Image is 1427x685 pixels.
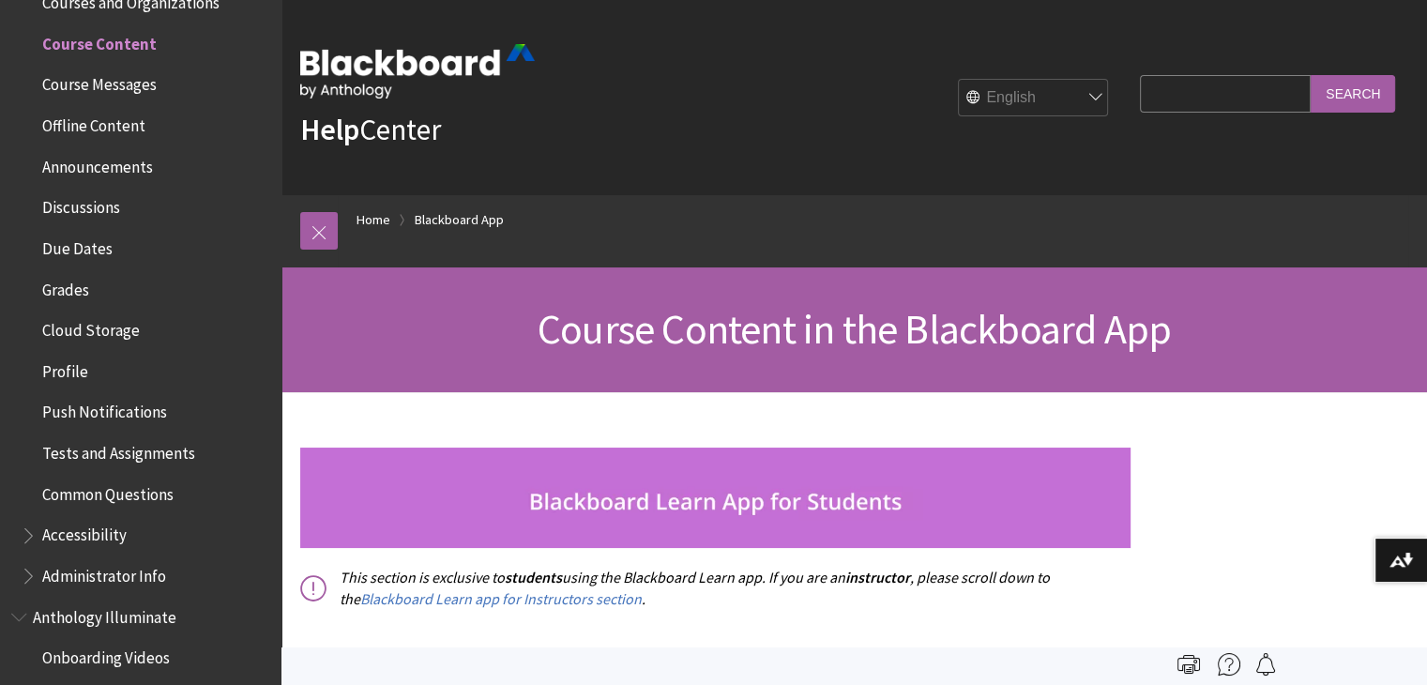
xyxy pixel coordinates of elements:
select: Site Language Selector [959,80,1109,117]
span: Cloud Storage [42,314,140,340]
span: Offline Content [42,110,145,135]
span: Accessibility [42,520,127,545]
span: Course Messages [42,69,157,95]
span: Discussions [42,191,120,217]
span: Course Content in the Blackboard App [538,303,1171,355]
a: HelpCenter [300,111,441,148]
span: Common Questions [42,479,174,504]
a: Blackboard App [415,208,504,232]
span: instructor [845,568,910,586]
a: Home [357,208,390,232]
span: Anthology Illuminate [33,601,176,627]
img: More help [1218,653,1240,676]
p: This section is exclusive to using the Blackboard Learn app. If you are an , please scroll down t... [300,567,1131,609]
span: Grades [42,274,89,299]
span: students [505,568,562,586]
img: studnets_banner [300,448,1131,548]
span: Profile [42,356,88,381]
span: Announcements [42,151,153,176]
img: Blackboard by Anthology [300,44,535,99]
span: Push Notifications [42,397,167,422]
span: Tests and Assignments [42,437,195,463]
img: Follow this page [1254,653,1277,676]
span: Due Dates [42,233,113,258]
strong: Help [300,111,359,148]
input: Search [1311,75,1395,112]
img: Print [1177,653,1200,676]
span: Administrator Info [42,560,166,586]
span: Onboarding Videos [42,643,170,668]
a: Blackboard Learn app for Instructors section [360,589,642,609]
span: Course Content [42,28,157,53]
